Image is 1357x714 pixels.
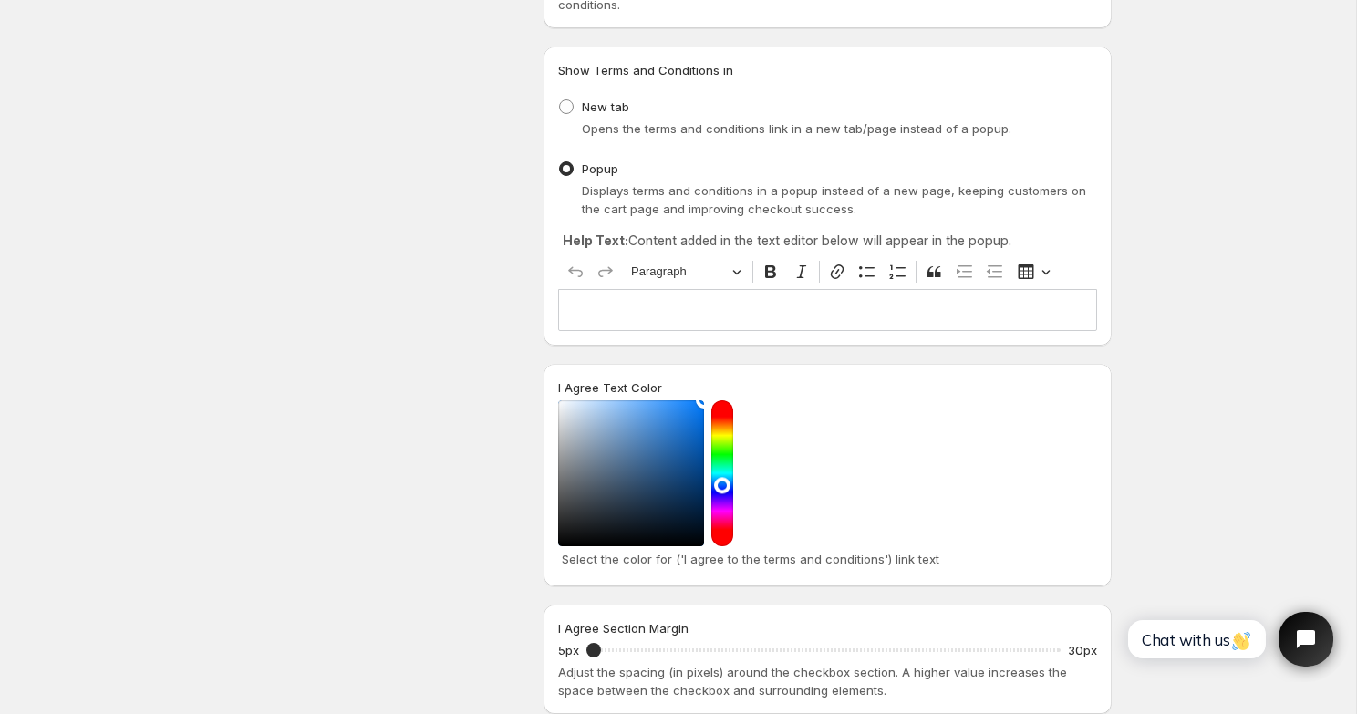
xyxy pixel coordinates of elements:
[582,99,629,114] span: New tab
[563,232,1093,250] p: Content added in the text editor below will appear in the popup.
[582,183,1086,216] span: Displays terms and conditions in a popup instead of a new page, keeping customers on the cart pag...
[558,63,733,78] span: Show Terms and Conditions in
[1068,641,1097,659] p: 30px
[631,261,726,283] span: Paragraph
[563,233,628,248] strong: Help Text:
[582,161,618,176] span: Popup
[558,289,1097,330] div: Editor editing area: main. Press ⌥0 for help.
[558,378,662,397] label: I Agree Text Color
[582,121,1011,136] span: Opens the terms and conditions link in a new tab/page instead of a popup.
[562,550,1093,568] p: Select the color for ('I agree to the terms and conditions') link text
[558,254,1097,289] div: Editor toolbar
[558,665,1067,698] span: Adjust the spacing (in pixels) around the checkbox section. A higher value increases the space be...
[1108,596,1349,682] iframe: Tidio Chat
[623,258,749,286] button: Paragraph, Heading
[558,641,579,659] p: 5px
[558,621,689,636] span: I Agree Section Margin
